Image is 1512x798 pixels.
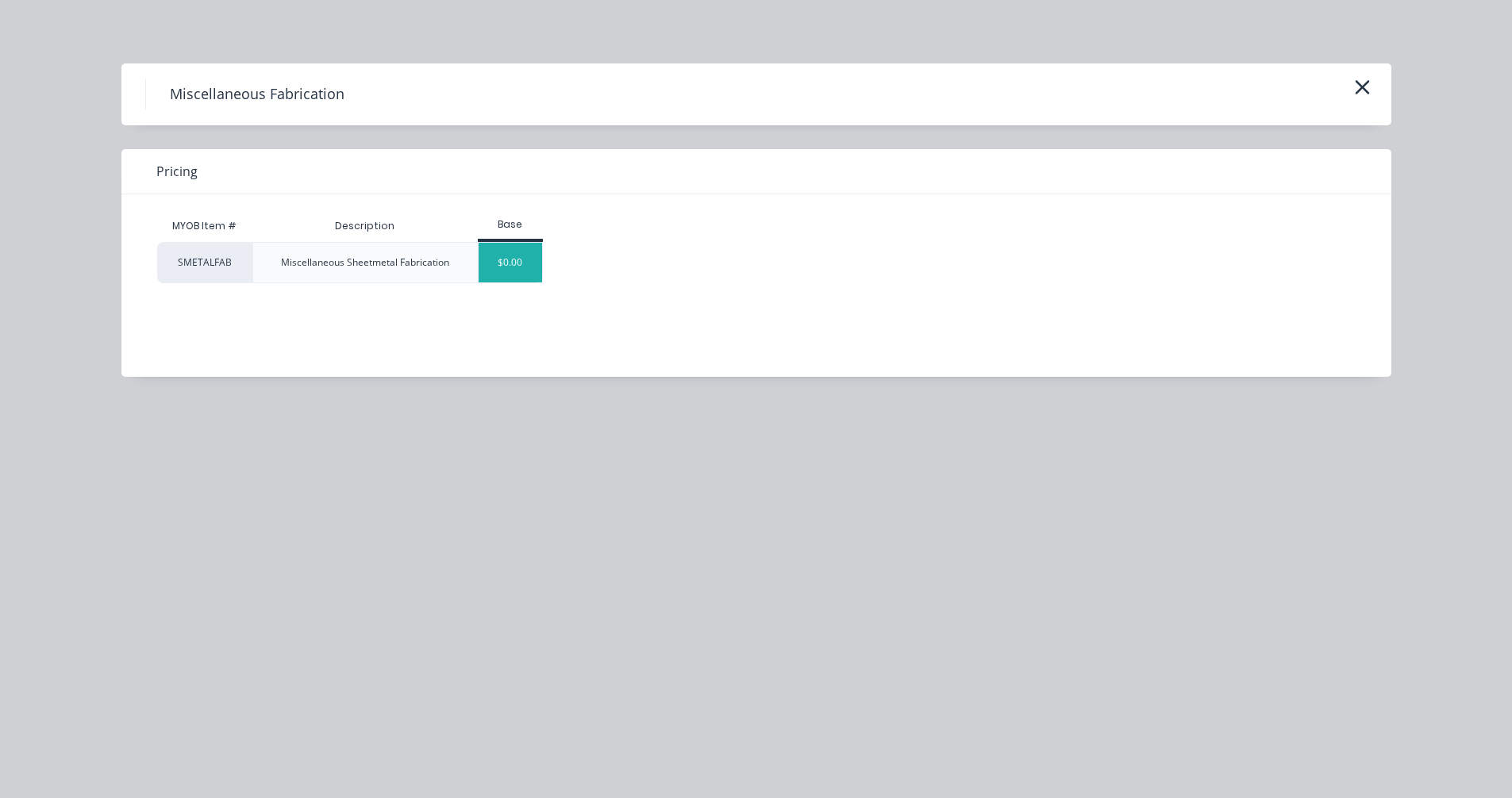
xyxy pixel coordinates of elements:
[157,242,252,283] div: SMETALFAB
[322,206,407,246] div: Description
[479,243,543,282] div: $0.00
[478,217,544,232] div: Base
[156,162,198,181] span: Pricing
[281,255,449,270] div: Miscellaneous Sheetmetal Fabrication
[157,210,252,242] div: MYOB Item #
[145,79,368,109] h4: Miscellaneous Fabrication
